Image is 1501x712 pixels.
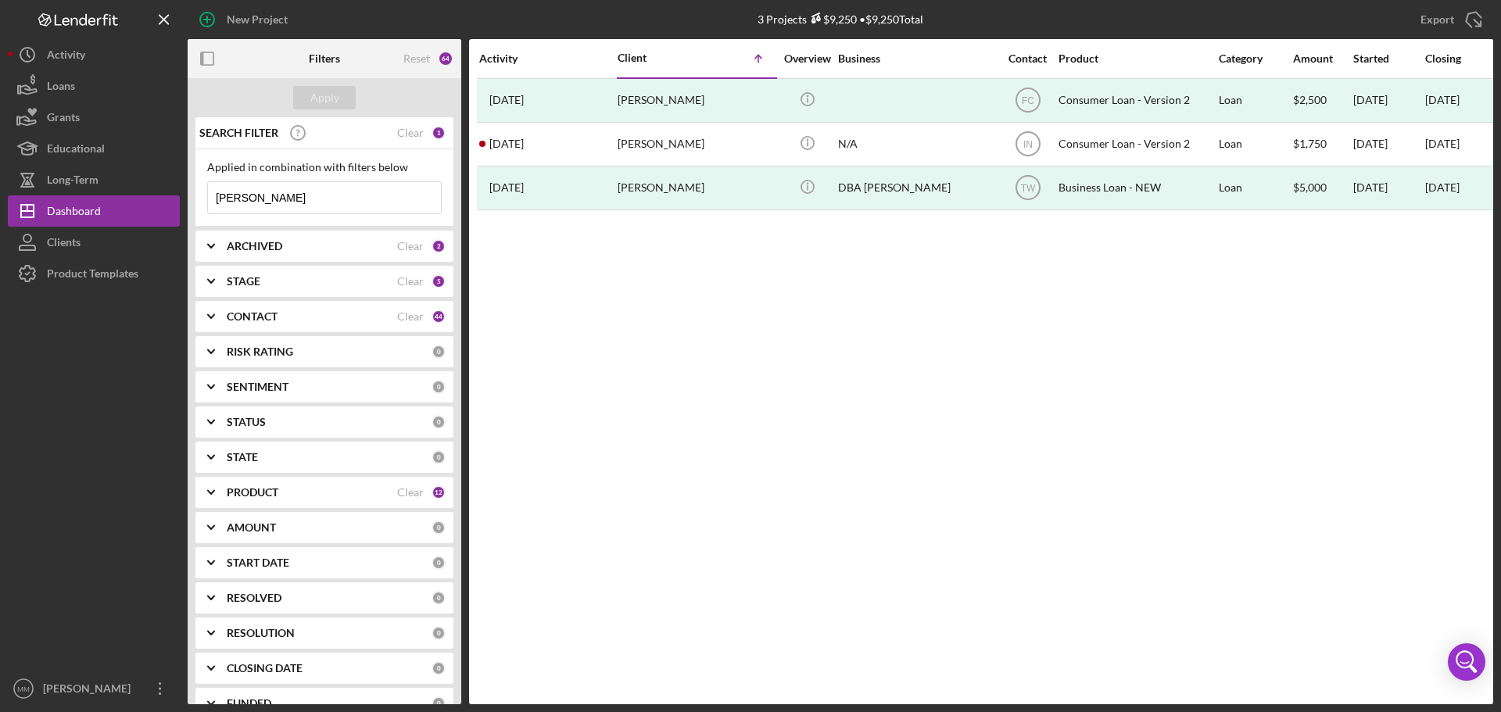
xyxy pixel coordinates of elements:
button: New Project [188,4,303,35]
button: Apply [293,86,356,109]
b: Filters [309,52,340,65]
div: Category [1219,52,1291,65]
button: Grants [8,102,180,133]
div: Grants [47,102,80,137]
b: ARCHIVED [227,240,282,252]
div: [DATE] [1353,80,1424,121]
b: PRODUCT [227,486,278,499]
div: 0 [432,626,446,640]
time: 2025-01-31 17:05 [489,138,524,150]
div: [DATE] [1353,167,1424,209]
button: Activity [8,39,180,70]
button: MM[PERSON_NAME] [8,673,180,704]
text: TW [1020,183,1035,194]
div: Business [838,52,994,65]
div: Loan [1219,80,1291,121]
div: Long-Term [47,164,99,199]
div: Reset [403,52,430,65]
div: 0 [432,661,446,675]
time: 2024-07-02 16:09 [489,181,524,194]
div: 0 [432,345,446,359]
b: AMOUNT [227,521,276,534]
b: RISK RATING [227,345,293,358]
time: [DATE] [1425,137,1460,150]
b: CLOSING DATE [227,662,303,674]
div: 12 [432,485,446,499]
div: Client [618,52,696,64]
div: [PERSON_NAME] [39,673,141,708]
div: 3 Projects • $9,250 Total [758,13,923,26]
div: 44 [432,309,446,324]
div: Clear [397,240,424,252]
div: Clients [47,227,81,262]
div: 0 [432,521,446,535]
div: $9,250 [807,13,857,26]
b: STAGE [227,275,260,288]
div: 0 [432,380,446,394]
div: Educational [47,133,105,168]
div: Consumer Loan - Version 2 [1059,123,1215,165]
div: Apply [310,86,339,109]
text: IN [1023,139,1033,150]
div: Clear [397,310,424,323]
div: 2 [432,239,446,253]
div: Applied in combination with filters below [207,161,442,174]
b: STATUS [227,416,266,428]
div: [DATE] [1425,181,1460,194]
div: [PERSON_NAME] [618,167,774,209]
div: 0 [432,450,446,464]
div: N/A [838,123,994,165]
div: 0 [432,696,446,710]
div: [DATE] [1353,123,1424,165]
div: Business Loan - NEW [1059,167,1215,209]
button: Educational [8,133,180,164]
div: 1 [432,126,446,140]
div: Overview [778,52,836,65]
div: Loans [47,70,75,106]
div: Clear [397,275,424,288]
time: 2024-04-30 18:24 [489,94,524,106]
div: Activity [47,39,85,74]
button: Loans [8,70,180,102]
text: MM [17,685,30,693]
div: Export [1420,4,1454,35]
button: Export [1405,4,1493,35]
div: New Project [227,4,288,35]
div: 0 [432,591,446,605]
div: DBA [PERSON_NAME] [838,167,994,209]
div: Open Intercom Messenger [1448,643,1485,681]
div: Dashboard [47,195,101,231]
b: FUNDED [227,697,271,710]
div: Loan [1219,123,1291,165]
button: Dashboard [8,195,180,227]
div: [PERSON_NAME] [618,80,774,121]
span: $1,750 [1293,137,1327,150]
b: RESOLUTION [227,627,295,639]
b: STATE [227,451,258,463]
div: Clear [397,127,424,139]
div: $2,500 [1293,80,1352,121]
div: Amount [1293,52,1352,65]
text: FC [1022,95,1034,106]
b: CONTACT [227,310,278,323]
button: Product Templates [8,258,180,289]
div: Activity [479,52,616,65]
button: Clients [8,227,180,258]
div: Contact [998,52,1057,65]
div: [DATE] [1425,94,1460,106]
div: Started [1353,52,1424,65]
b: SENTIMENT [227,381,288,393]
b: START DATE [227,556,289,569]
div: 0 [432,556,446,570]
div: Loan [1219,167,1291,209]
button: Long-Term [8,164,180,195]
b: RESOLVED [227,592,281,604]
b: SEARCH FILTER [199,127,278,139]
div: 64 [438,51,453,66]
